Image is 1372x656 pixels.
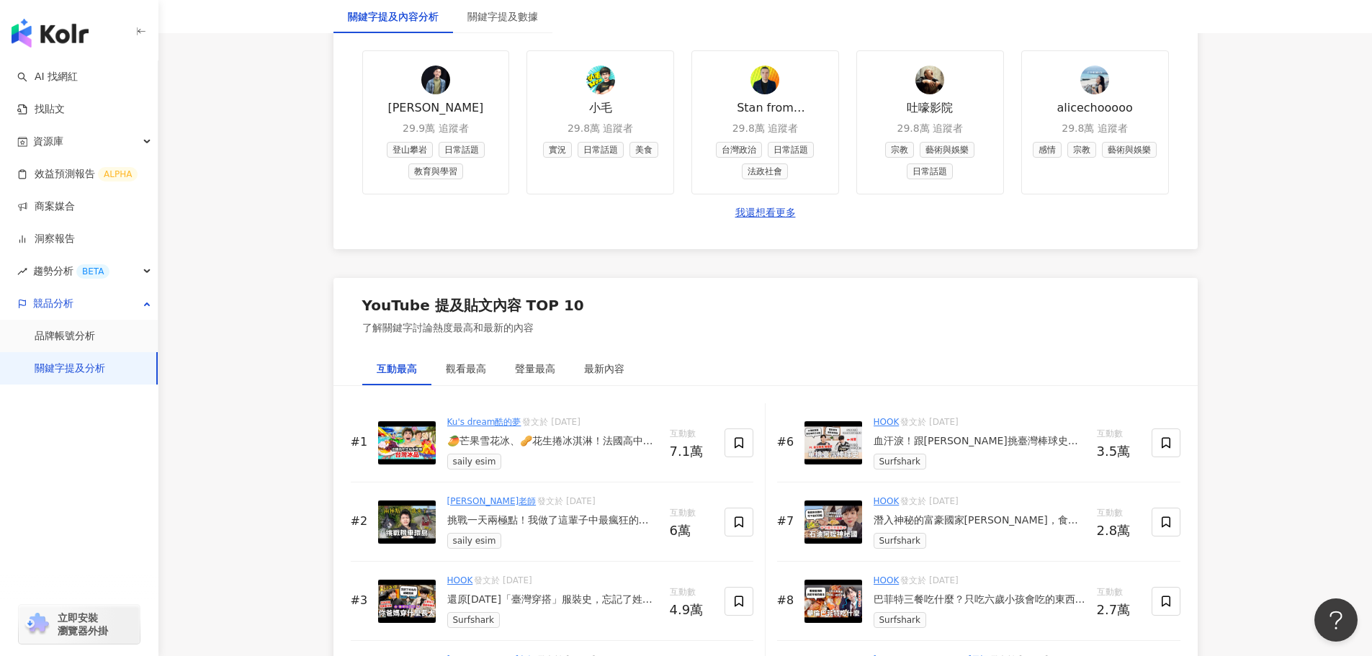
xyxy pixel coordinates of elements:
span: 日常話題 [768,142,814,158]
a: KOL Avataralicechooooo29.8萬 追蹤者感情宗教藝術與娛樂 [1021,50,1169,194]
a: KOL Avatar[PERSON_NAME]29.9萬 追蹤者登山攀岩日常話題教育與學習 [362,50,510,194]
div: 潛入神秘的富豪國家[PERSON_NAME]，食物份量是不是卡到了=..=（然後不管是什麼都蠻便宜不愧是有石油的國家） ｜HOOK ft. Surfshark VPN來這裡訂購最棒的Surfsh... [874,513,1085,528]
div: 6萬 [670,524,713,538]
span: 發文於 [DATE] [900,575,958,585]
div: #1 [351,434,372,450]
div: YouTube 提及貼文內容 TOP 10 [362,295,584,315]
div: #8 [777,593,799,608]
span: 發文於 [DATE] [900,417,958,427]
a: [PERSON_NAME]老師 [447,496,537,506]
span: Surfshark [447,612,500,628]
div: 2.8萬 [1097,524,1140,538]
a: searchAI 找網紅 [17,70,78,84]
span: 法政社會 [742,163,788,179]
div: 29.9萬 追蹤者 [403,122,469,136]
span: 互動數 [1097,585,1140,600]
div: BETA [76,264,109,279]
div: 聲量最高 [515,361,555,377]
div: 7.1萬 [670,444,713,459]
span: 互動數 [1097,427,1140,441]
span: 台灣政治 [716,142,762,158]
iframe: Help Scout Beacon - Open [1314,598,1358,642]
span: 實況 [543,142,572,158]
div: 29.8萬 追蹤者 [732,122,799,136]
div: #6 [777,434,799,450]
span: saily esim [447,533,502,549]
span: rise [17,266,27,277]
a: KOL Avatar吐嚎影院29.8萬 追蹤者宗教藝術與娛樂日常話題 [856,50,1004,194]
span: 發文於 [DATE] [900,496,958,506]
img: post-image [804,421,862,464]
div: 小毛 [589,100,612,116]
div: 挑戰一天兩極點！我做了這輩子中最瘋狂的決定EP.2【[PERSON_NAME]老師】下載 Saily 應用程式或前往 [URL][DOMAIN_NAME] 立即使用優惠碼 [andy0623] ... [447,513,658,528]
img: KOL Avatar [915,66,944,94]
img: KOL Avatar [421,66,450,94]
div: 29.8萬 追蹤者 [897,122,963,136]
div: 血汗淚！跟[PERSON_NAME]挑臺灣棒球史！【世界史#19】｜[PERSON_NAME] ft. Surfshark VPN 12強臺灣隊長[PERSON_NAME]這裡訂購最棒的Surf... [874,434,1085,449]
div: 關鍵字提及數據 [467,9,538,24]
span: 發文於 [DATE] [522,417,580,427]
a: KOL Avatar小毛29.8萬 追蹤者實況日常話題美食 [526,50,674,194]
div: [PERSON_NAME] [387,100,483,116]
a: 效益預測報告ALPHA [17,167,138,181]
span: 發文於 [DATE] [474,575,532,585]
span: 日常話題 [907,163,953,179]
a: HOOK [874,417,900,427]
a: 品牌帳號分析 [35,329,95,343]
img: post-image [804,500,862,544]
span: 登山攀岩 [387,142,433,158]
span: 立即安裝 瀏覽器外掛 [58,611,108,637]
span: 趨勢分析 [33,255,109,287]
div: #3 [351,593,372,608]
span: 發文於 [DATE] [537,496,595,506]
span: 感情 [1033,142,1062,158]
span: 互動數 [670,427,713,441]
a: 商案媒合 [17,199,75,214]
div: 關鍵字提及內容分析 [348,9,439,24]
div: 吐嚎影院 [907,100,953,116]
div: 最新內容 [584,361,624,377]
span: 教育與學習 [408,163,463,179]
img: KOL Avatar [586,66,615,94]
div: 4.9萬 [670,603,713,617]
div: #7 [777,513,799,529]
div: 🥭芒果雪花冰、🥜花生捲冰淇淋！法國高中生從未吃過的台灣冰品🇹🇼🍧！[DEMOGRAPHIC_DATA] HIGHSCHOOLERS TRY OUT TAIWANESE “SHAVED ICE"謝... [447,434,658,449]
span: Surfshark [874,454,926,469]
div: 29.8萬 追蹤者 [568,122,634,136]
div: Stan from [GEOGRAPHIC_DATA] [PERSON_NAME]-波蘭ê台灣囡仔 [701,100,830,116]
div: 了解關鍵字討論熱度最高和最新的內容 [362,321,584,336]
img: logo [12,19,89,48]
span: 日常話題 [578,142,624,158]
div: 3.5萬 [1097,444,1140,459]
span: saily esim [447,454,502,469]
img: chrome extension [23,613,51,636]
span: 美食 [629,142,658,158]
a: Ku's dream酷的夢 [447,417,521,427]
div: alicechooooo [1057,100,1132,116]
span: 藝術與娛樂 [1102,142,1157,158]
a: 找貼文 [17,102,65,117]
img: KOL Avatar [1080,66,1109,94]
span: 資源庫 [33,125,63,158]
img: post-image [378,580,436,623]
a: HOOK [874,575,900,585]
a: HOOK [874,496,900,506]
div: 還原[DATE]「臺灣穿搭」服裝史，忘記了姓名的請跟我來～♪（拒當清湯掛麵棉褲貓毛男生阿姨）【食代歷量#4】｜[PERSON_NAME] ft. Surfshark VPN來這裡訂購最棒的Sur... [447,593,658,607]
div: #2 [351,513,372,529]
div: 觀看最高 [446,361,486,377]
a: KOL AvatarStan from [GEOGRAPHIC_DATA] [PERSON_NAME]-波蘭ê台灣囡仔29.8萬 追蹤者台灣政治日常話題法政社會 [691,50,839,194]
span: 互動數 [1097,506,1140,521]
img: post-image [378,421,436,464]
span: 競品分析 [33,287,73,320]
div: 2.7萬 [1097,603,1140,617]
img: post-image [378,500,436,544]
span: Surfshark [874,612,926,628]
span: 互動數 [670,506,713,521]
span: 互動數 [670,585,713,600]
a: chrome extension立即安裝 瀏覽器外掛 [19,605,140,644]
a: 我還想看更多 [735,206,796,220]
div: 巴菲特三餐吃什麼？只吃六歲小孩會吃的東西的神秘飲食法=..=（但也算是蠻有道理）｜HOOK ft. Surfshark VPN來這裡訂購最棒的Surfshark VPN，成為國際養殖漁業：[UR... [874,593,1085,607]
span: 宗教 [1067,142,1096,158]
a: HOOK [447,575,473,585]
span: 日常話題 [439,142,485,158]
